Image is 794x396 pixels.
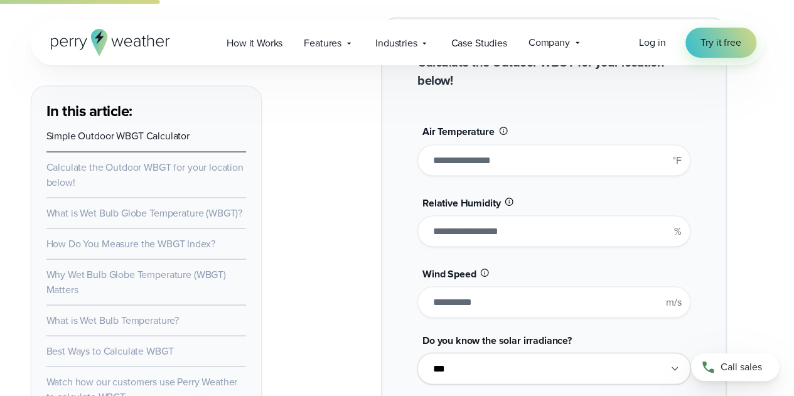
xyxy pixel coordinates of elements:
a: Case Studies [440,30,517,56]
span: Relative Humidity [422,195,500,210]
a: How Do You Measure the WBGT Index? [46,236,215,250]
span: Wind Speed [422,266,476,281]
span: Do you know the solar irradiance? [422,333,572,347]
a: Why Wet Bulb Globe Temperature (WBGT) Matters [46,267,226,296]
span: Case Studies [451,36,507,51]
span: Company [528,35,570,50]
a: Try it free [685,28,756,58]
span: Try it free [700,35,741,50]
span: How it Works [227,36,282,51]
a: Calculate the Outdoor WBGT for your location below! [46,159,244,189]
a: Log in [639,35,665,50]
a: What is Wet Bulb Temperature? [46,313,180,327]
span: Call sales [721,360,762,375]
a: What is Wet Bulb Globe Temperature (WBGT)? [46,205,243,220]
span: Industries [375,36,417,51]
a: How it Works [216,30,293,56]
span: Features [304,36,341,51]
h2: Calculate the Outdoor WBGT for your location below! [417,53,690,90]
a: Best Ways to Calculate WBGT [46,343,174,358]
h3: In this article: [46,101,246,121]
a: Simple Outdoor WBGT Calculator [46,129,190,143]
span: Air Temperature [422,124,495,139]
a: Call sales [691,353,779,381]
